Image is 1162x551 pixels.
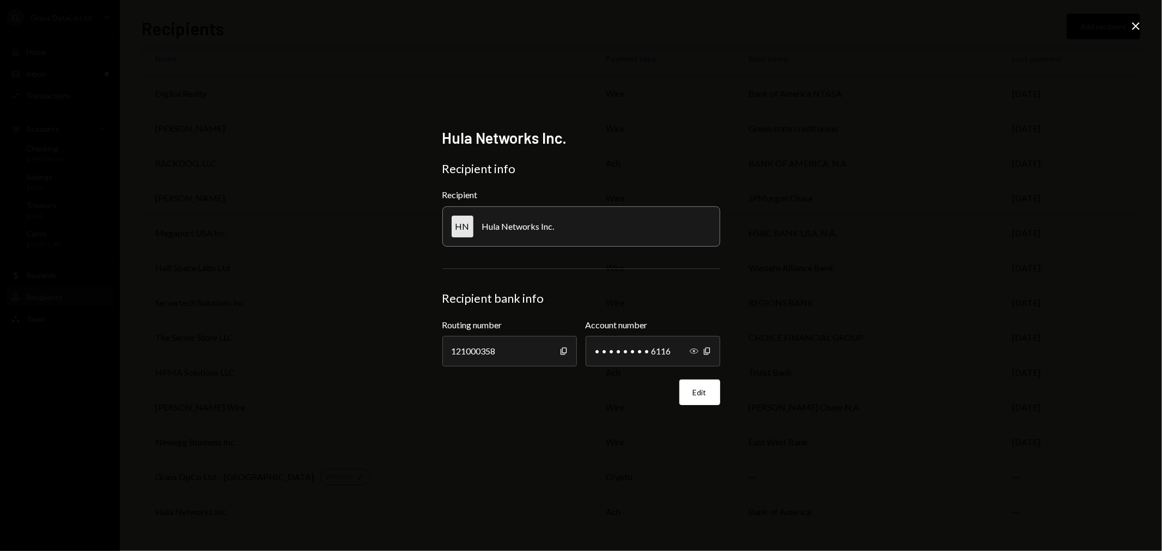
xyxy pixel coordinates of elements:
[482,221,555,231] div: Hula Networks Inc.
[442,189,720,200] div: Recipient
[586,319,720,332] label: Account number
[586,336,720,366] div: • • • • • • • • 6116
[442,319,577,332] label: Routing number
[442,291,720,306] div: Recipient bank info
[442,336,577,366] div: 121000358
[679,379,720,405] button: Edit
[442,161,720,176] div: Recipient info
[442,127,720,149] h2: Hula Networks Inc.
[452,216,473,237] div: HN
